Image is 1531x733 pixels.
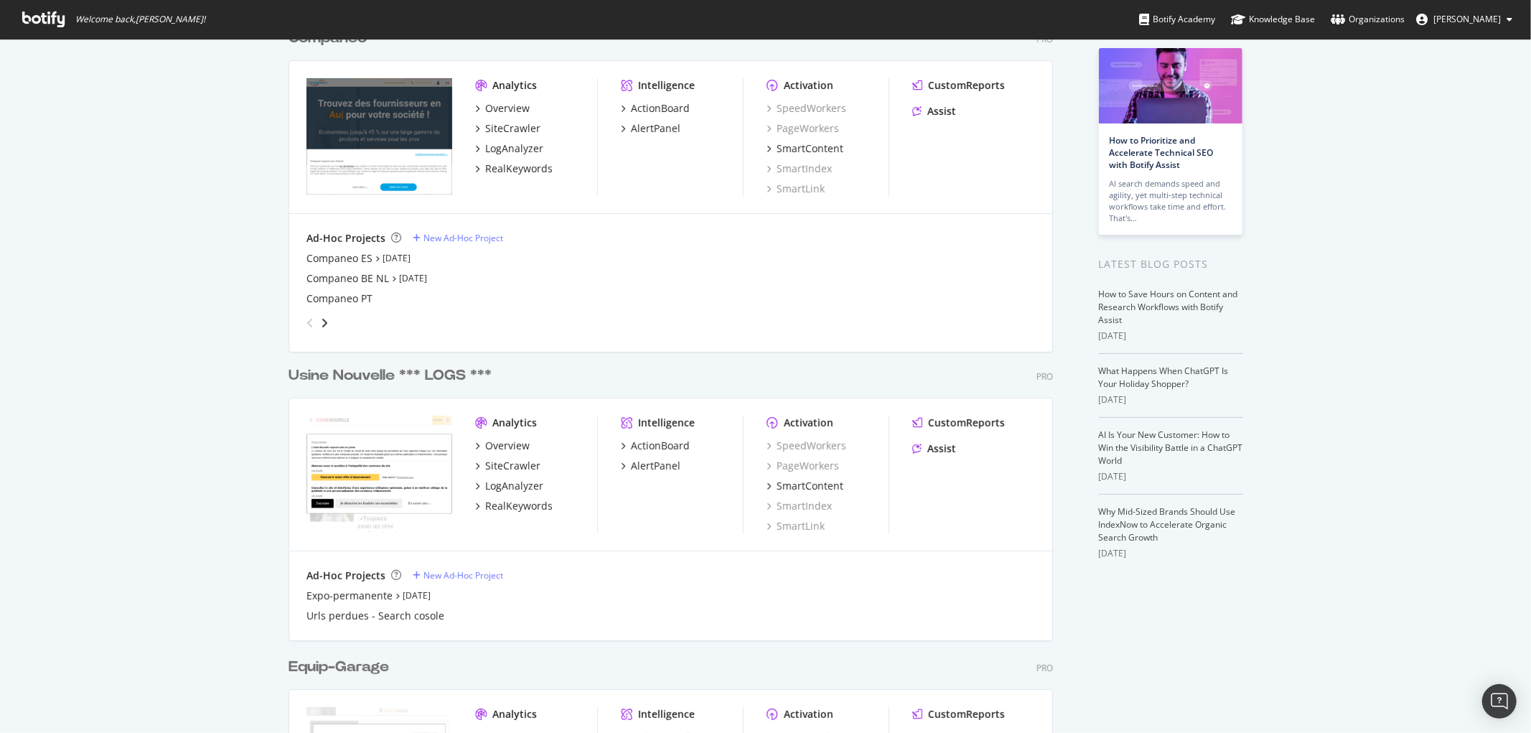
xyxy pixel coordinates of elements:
a: SmartIndex [767,499,832,513]
a: SmartContent [767,141,843,156]
div: Pro [1036,662,1053,674]
a: SiteCrawler [475,459,540,473]
div: Organizations [1331,12,1405,27]
div: [DATE] [1099,330,1243,342]
a: PageWorkers [767,121,839,136]
a: SmartIndex [767,162,832,176]
a: Equip-Garage [289,657,395,678]
div: AlertPanel [631,459,680,473]
div: [DATE] [1099,547,1243,560]
a: Overview [475,101,530,116]
a: Expo-permanente [306,589,393,603]
a: AlertPanel [621,459,680,473]
div: ActionBoard [631,439,690,453]
div: ActionBoard [631,101,690,116]
a: LogAnalyzer [475,479,543,493]
a: [DATE] [383,252,411,264]
div: SmartContent [777,141,843,156]
div: New Ad-Hoc Project [423,569,503,582]
div: Activation [784,78,833,93]
div: LogAnalyzer [485,479,543,493]
div: CustomReports [928,78,1005,93]
div: Analytics [492,416,537,430]
div: angle-left [301,312,319,335]
div: [DATE] [1099,470,1243,483]
a: ActionBoard [621,101,690,116]
div: Open Intercom Messenger [1482,684,1517,719]
a: SpeedWorkers [767,439,846,453]
a: SmartContent [767,479,843,493]
div: Botify Academy [1139,12,1215,27]
a: New Ad-Hoc Project [413,569,503,582]
a: Overview [475,439,530,453]
div: SiteCrawler [485,121,540,136]
a: SmartLink [767,519,825,533]
a: How to Prioritize and Accelerate Technical SEO with Botify Assist [1110,134,1214,171]
div: Knowledge Base [1231,12,1315,27]
div: Analytics [492,78,537,93]
a: LogAnalyzer [475,141,543,156]
div: Assist [927,442,956,456]
div: Intelligence [638,707,695,722]
div: New Ad-Hoc Project [423,232,503,244]
div: Companeo PT [306,291,373,306]
a: AlertPanel [621,121,680,136]
div: Ad-Hoc Projects [306,569,385,583]
div: SmartContent [777,479,843,493]
div: Ad-Hoc Projects [306,231,385,246]
a: Assist [912,442,956,456]
div: AI search demands speed and agility, yet multi-step technical workflows take time and effort. Tha... [1110,178,1232,224]
a: Assist [912,104,956,118]
a: [DATE] [403,589,431,602]
div: Equip-Garage [289,657,389,678]
div: CustomReports [928,707,1005,722]
a: ActionBoard [621,439,690,453]
a: Why Mid-Sized Brands Should Use IndexNow to Accelerate Organic Search Growth [1099,505,1236,543]
a: CustomReports [912,707,1005,722]
div: Activation [784,707,833,722]
a: SmartLink [767,182,825,196]
div: Intelligence [638,78,695,93]
a: RealKeywords [475,499,553,513]
a: SiteCrawler [475,121,540,136]
a: Companeo BE NL [306,271,389,286]
a: Companeo ES [306,251,373,266]
img: How to Prioritize and Accelerate Technical SEO with Botify Assist [1099,48,1242,123]
span: Welcome back, [PERSON_NAME] ! [75,14,205,25]
div: LogAnalyzer [485,141,543,156]
div: [DATE] [1099,393,1243,406]
a: New Ad-Hoc Project [413,232,503,244]
a: Urls perdues - Search cosole [306,609,444,623]
div: Assist [927,104,956,118]
img: usinenouvelle.com [306,416,452,532]
div: Analytics [492,707,537,722]
div: Pro [1036,370,1053,383]
a: What Happens When ChatGPT Is Your Holiday Shopper? [1099,365,1229,390]
span: Sabrina Baco [1433,13,1501,25]
img: companeo.com [306,78,452,195]
div: SiteCrawler [485,459,540,473]
div: AlertPanel [631,121,680,136]
a: PageWorkers [767,459,839,473]
div: Latest Blog Posts [1099,256,1243,272]
a: RealKeywords [475,162,553,176]
div: RealKeywords [485,499,553,513]
div: Overview [485,101,530,116]
a: SpeedWorkers [767,101,846,116]
a: CustomReports [912,416,1005,430]
div: angle-right [319,316,329,330]
div: Overview [485,439,530,453]
a: [DATE] [399,272,427,284]
div: CustomReports [928,416,1005,430]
